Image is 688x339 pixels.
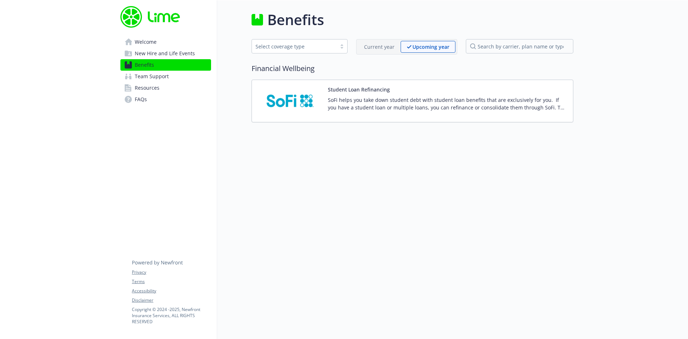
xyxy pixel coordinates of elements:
h1: Benefits [267,9,324,30]
button: Student Loan Refinancing [328,86,390,93]
span: Team Support [135,71,169,82]
a: Privacy [132,269,211,276]
p: Copyright © 2024 - 2025 , Newfront Insurance Services, ALL RIGHTS RESERVED [132,306,211,325]
a: FAQs [120,94,211,105]
span: Welcome [135,36,157,48]
span: Benefits [135,59,154,71]
a: New Hire and Life Events [120,48,211,59]
input: search by carrier, plan name or type [466,39,573,53]
a: Resources [120,82,211,94]
p: Current year [364,43,395,51]
img: SoFi carrier logo [258,86,322,116]
div: Select coverage type [255,43,333,50]
p: Upcoming year [412,43,449,51]
a: Terms [132,278,211,285]
a: Disclaimer [132,297,211,303]
span: Resources [135,82,159,94]
a: Welcome [120,36,211,48]
p: SoFi helps you take down student debt with student loan benefits that are exclusively for you. If... [328,96,567,111]
span: New Hire and Life Events [135,48,195,59]
a: Team Support [120,71,211,82]
span: FAQs [135,94,147,105]
h2: Financial Wellbeing [252,63,573,74]
a: Benefits [120,59,211,71]
a: Accessibility [132,288,211,294]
